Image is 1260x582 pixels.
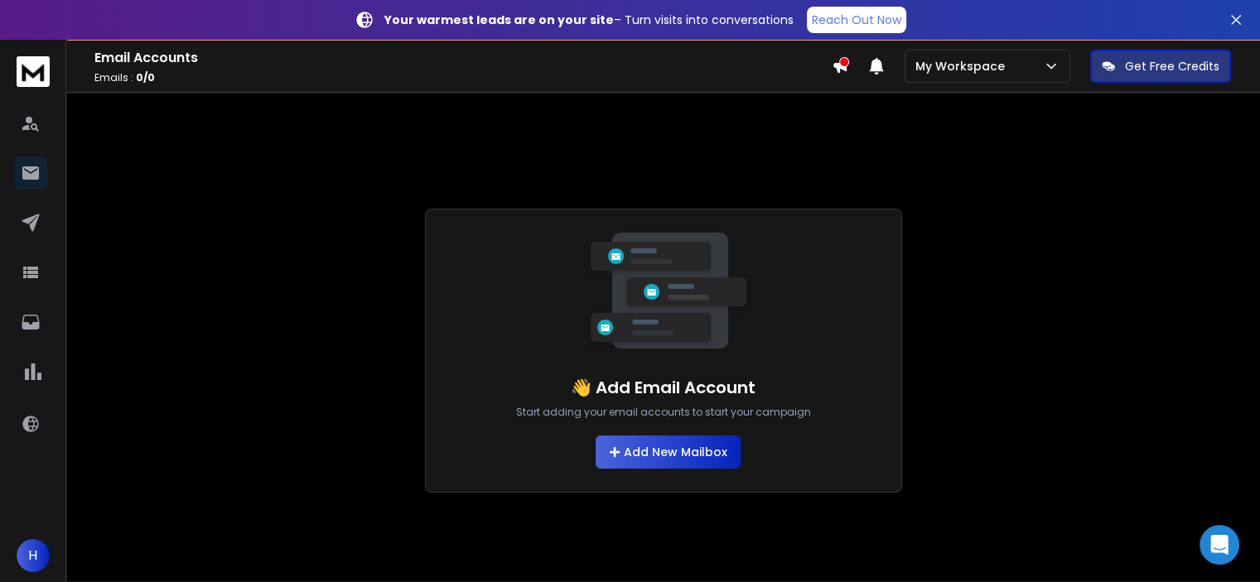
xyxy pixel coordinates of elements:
p: Emails : [94,71,832,84]
p: Reach Out Now [812,12,901,28]
button: Get Free Credits [1090,50,1231,83]
img: logo [17,56,50,87]
p: – Turn visits into conversations [384,12,794,28]
button: H [17,539,50,572]
a: Reach Out Now [807,7,906,33]
p: Get Free Credits [1125,58,1219,75]
span: 0 / 0 [136,70,155,84]
h1: Email Accounts [94,48,832,68]
p: Start adding your email accounts to start your campaign [516,406,811,419]
strong: Your warmest leads are on your site [384,12,614,28]
div: Open Intercom Messenger [1200,525,1239,565]
button: Add New Mailbox [596,435,741,469]
h1: 👋 Add Email Account [571,376,756,399]
p: My Workspace [915,58,1011,75]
